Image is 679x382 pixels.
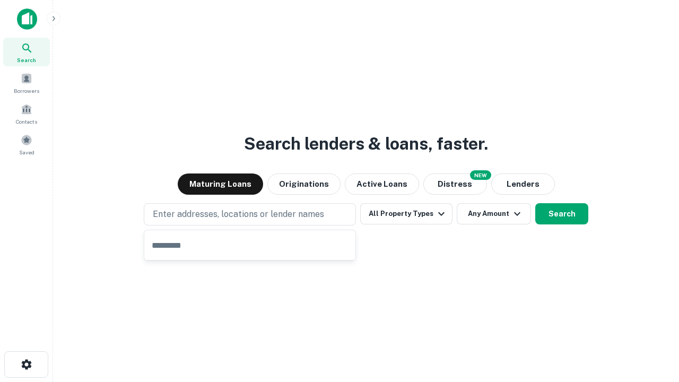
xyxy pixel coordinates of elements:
span: Saved [19,148,34,157]
div: NEW [470,170,491,180]
button: Any Amount [457,203,531,224]
a: Borrowers [3,68,50,97]
iframe: Chat Widget [626,297,679,348]
button: Originations [267,173,341,195]
h3: Search lenders & loans, faster. [244,131,488,157]
button: Enter addresses, locations or lender names [144,203,356,225]
span: Search [17,56,36,64]
button: Search distressed loans with lien and other non-mortgage details. [423,173,487,195]
span: Contacts [16,117,37,126]
button: Lenders [491,173,555,195]
span: Borrowers [14,86,39,95]
img: capitalize-icon.png [17,8,37,30]
button: All Property Types [360,203,452,224]
p: Enter addresses, locations or lender names [153,208,324,221]
a: Search [3,38,50,66]
button: Maturing Loans [178,173,263,195]
a: Contacts [3,99,50,128]
button: Search [535,203,588,224]
button: Active Loans [345,173,419,195]
a: Saved [3,130,50,159]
